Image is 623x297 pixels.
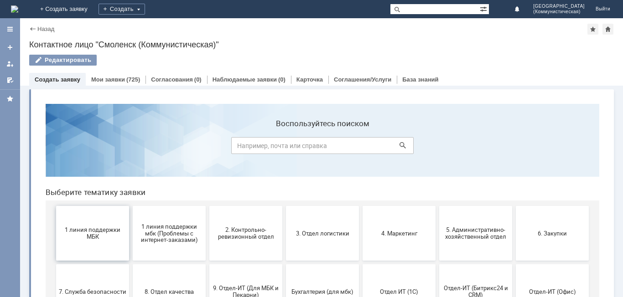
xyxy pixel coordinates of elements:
[533,4,585,9] span: [GEOGRAPHIC_DATA]
[278,76,286,83] div: (0)
[97,126,165,147] span: 1 линия поддержки мбк (Проблемы с интернет-заказами)
[248,109,321,164] button: 3. Отдел логистики
[401,109,474,164] button: 5. Административно-хозяйственный отдел
[126,76,140,83] div: (725)
[324,109,397,164] button: 4. Маркетинг
[327,250,395,256] span: не актуален
[171,109,244,164] button: 2. Контрольно-ревизионный отдел
[250,243,318,263] span: [PERSON_NAME]. Услуги ИТ для МБК (оформляет L1)
[7,91,561,100] header: Выберите тематику заявки
[401,168,474,222] button: Отдел-ИТ (Битрикс24 и CRM)
[480,191,548,198] span: Отдел-ИТ (Офис)
[91,76,125,83] a: Мои заявки
[480,133,548,140] span: 6. Закупки
[194,76,202,83] div: (0)
[174,130,241,143] span: 2. Контрольно-ревизионный отдел
[171,168,244,222] button: 9. Отдел-ИТ (Для МБК и Пекарни)
[174,188,241,202] span: 9. Отдел-ИТ (Для МБК и Пекарни)
[35,76,80,83] a: Создать заявку
[213,76,277,83] a: Наблюдаемые заявки
[94,168,167,222] button: 8. Отдел качества
[602,24,613,35] div: Сделать домашней страницей
[21,191,88,198] span: 7. Служба безопасности
[404,130,471,143] span: 5. Административно-хозяйственный отдел
[327,133,395,140] span: 4. Маркетинг
[97,191,165,198] span: 8. Отдел качества
[248,168,321,222] button: Бухгалтерия (для мбк)
[174,246,241,260] span: Это соглашение не активно!
[171,226,244,281] button: Это соглашение не активно!
[478,109,550,164] button: 6. Закупки
[18,226,91,281] button: Финансовый отдел
[533,9,585,15] span: (Коммунистическая)
[29,40,614,49] div: Контактное лицо "Смоленск (Коммунистическая)"
[324,168,397,222] button: Отдел ИТ (1С)
[18,109,91,164] button: 1 линия поддержки МБК
[3,40,17,55] a: Создать заявку
[11,5,18,13] a: Перейти на домашнюю страницу
[11,5,18,13] img: logo
[248,226,321,281] button: [PERSON_NAME]. Услуги ИТ для МБК (оформляет L1)
[193,22,375,31] label: Воспользуйтесь поиском
[18,168,91,222] button: 7. Служба безопасности
[250,133,318,140] span: 3. Отдел логистики
[404,188,471,202] span: Отдел-ИТ (Битрикс24 и CRM)
[327,191,395,198] span: Отдел ИТ (1С)
[3,73,17,87] a: Мои согласования
[324,226,397,281] button: не актуален
[480,4,489,13] span: Расширенный поиск
[21,130,88,143] span: 1 линия поддержки МБК
[151,76,193,83] a: Согласования
[3,56,17,71] a: Мои заявки
[193,41,375,57] input: Например, почта или справка
[99,4,145,15] div: Создать
[587,24,598,35] div: Добавить в избранное
[94,109,167,164] button: 1 линия поддержки мбк (Проблемы с интернет-заказами)
[37,26,54,32] a: Назад
[402,76,438,83] a: База знаний
[94,226,167,281] button: Франчайзинг
[21,250,88,256] span: Финансовый отдел
[334,76,391,83] a: Соглашения/Услуги
[97,250,165,256] span: Франчайзинг
[250,191,318,198] span: Бухгалтерия (для мбк)
[478,168,550,222] button: Отдел-ИТ (Офис)
[296,76,323,83] a: Карточка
